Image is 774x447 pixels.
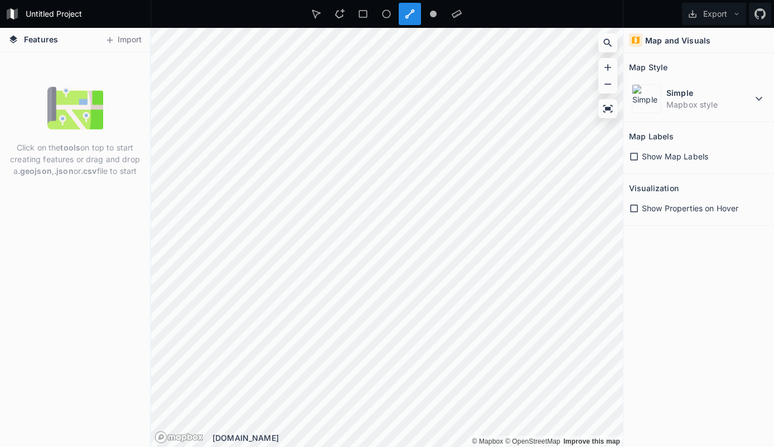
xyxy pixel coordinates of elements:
a: Mapbox logo [154,431,204,444]
h2: Map Labels [629,128,674,145]
a: OpenStreetMap [505,438,560,445]
strong: .json [54,166,74,176]
h2: Map Style [629,59,667,76]
img: empty [47,80,103,136]
strong: .csv [81,166,97,176]
span: Show Map Labels [642,150,708,162]
strong: tools [60,143,80,152]
span: Show Properties on Hover [642,202,738,214]
button: Export [682,3,746,25]
div: [DOMAIN_NAME] [212,432,623,444]
dt: Simple [666,87,752,99]
span: Features [24,33,58,45]
img: Simple [632,84,661,113]
a: Map feedback [563,438,620,445]
button: Import [99,31,147,49]
a: Mapbox [472,438,503,445]
h2: Visualization [629,179,679,197]
dd: Mapbox style [666,99,752,110]
strong: .geojson [18,166,52,176]
p: Click on the on top to start creating features or drag and drop a , or file to start [8,142,142,177]
h4: Map and Visuals [645,35,710,46]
